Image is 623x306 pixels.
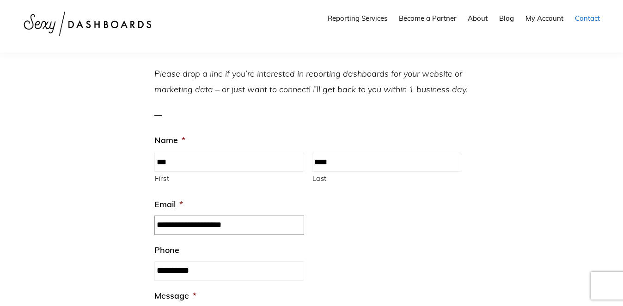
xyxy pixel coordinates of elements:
[154,199,183,210] label: Email
[463,6,492,31] a: About
[323,6,392,31] a: Reporting Services
[154,290,196,301] label: Message
[399,14,456,23] span: Become a Partner
[394,6,461,31] a: Become a Partner
[495,6,519,31] a: Blog
[154,245,179,255] label: Phone
[154,135,185,145] label: Name
[525,14,563,23] span: My Account
[468,14,488,23] span: About
[155,172,304,185] label: First
[575,14,600,23] span: Contact
[328,14,387,23] span: Reporting Services
[154,68,468,95] em: Please drop a line if you’re interested in reporting dashboards for your website or marketing dat...
[521,6,568,31] a: My Account
[499,14,514,23] span: Blog
[323,6,605,31] nav: Main
[18,5,157,43] img: Sexy Dashboards
[570,6,605,31] a: Contact
[312,172,462,185] label: Last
